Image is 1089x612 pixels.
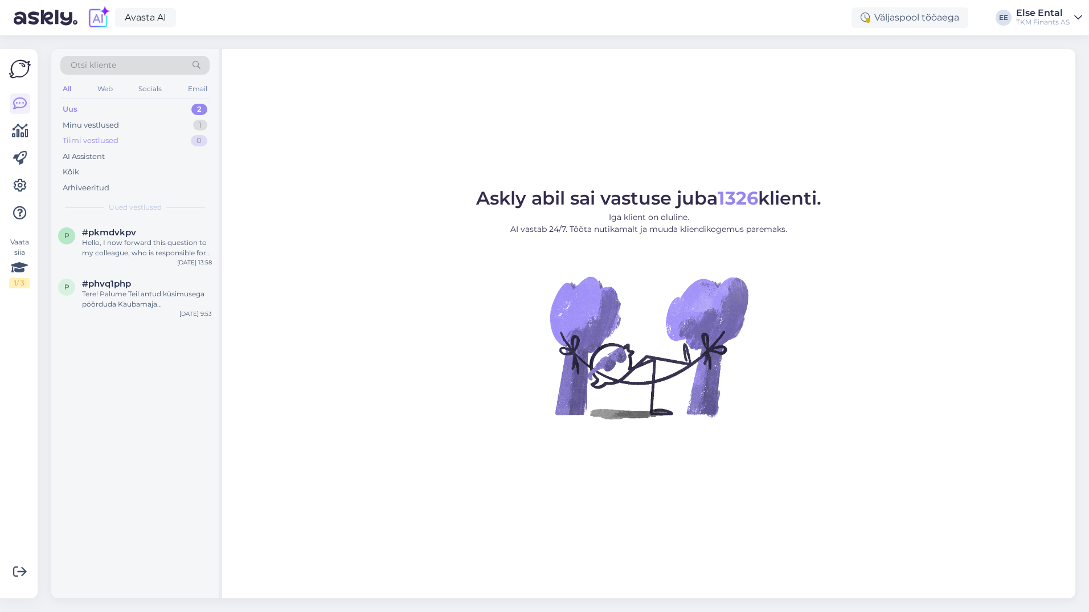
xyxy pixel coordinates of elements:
[191,104,207,115] div: 2
[109,202,162,213] span: Uued vestlused
[1016,18,1070,27] div: TKM Finants AS
[718,187,758,209] b: 1326
[9,278,30,288] div: 1 / 3
[851,7,968,28] div: Väljaspool tööaega
[476,187,821,209] span: Askly abil sai vastuse juba klienti.
[1016,9,1070,18] div: Else Ental
[63,166,79,178] div: Kõik
[9,58,31,80] img: Askly Logo
[9,237,30,288] div: Vaata siia
[996,10,1012,26] div: EE
[82,289,212,309] div: Tere! Palume Teil antud küsimusega pöörduda Kaubamaja klienditeeninduse [PERSON_NAME] telefonil 6...
[63,182,109,194] div: Arhiveeritud
[546,244,751,450] img: No Chat active
[82,279,131,289] span: #phvq1php
[64,283,69,291] span: p
[63,151,105,162] div: AI Assistent
[95,81,115,96] div: Web
[186,81,210,96] div: Email
[60,81,73,96] div: All
[115,8,176,27] a: Avasta AI
[136,81,164,96] div: Socials
[476,211,821,235] p: Iga klient on oluline. AI vastab 24/7. Tööta nutikamalt ja muuda kliendikogemus paremaks.
[87,6,110,30] img: explore-ai
[63,120,119,131] div: Minu vestlused
[191,135,207,146] div: 0
[64,231,69,240] span: p
[71,59,116,71] span: Otsi kliente
[1016,9,1082,27] a: Else EntalTKM Finants AS
[179,309,212,318] div: [DATE] 9:53
[82,238,212,258] div: Hello, I now forward this question to my colleague, who is responsible for this. The reply will b...
[63,104,77,115] div: Uus
[193,120,207,131] div: 1
[177,258,212,267] div: [DATE] 13:58
[82,227,136,238] span: #pkmdvkpv
[63,135,118,146] div: Tiimi vestlused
